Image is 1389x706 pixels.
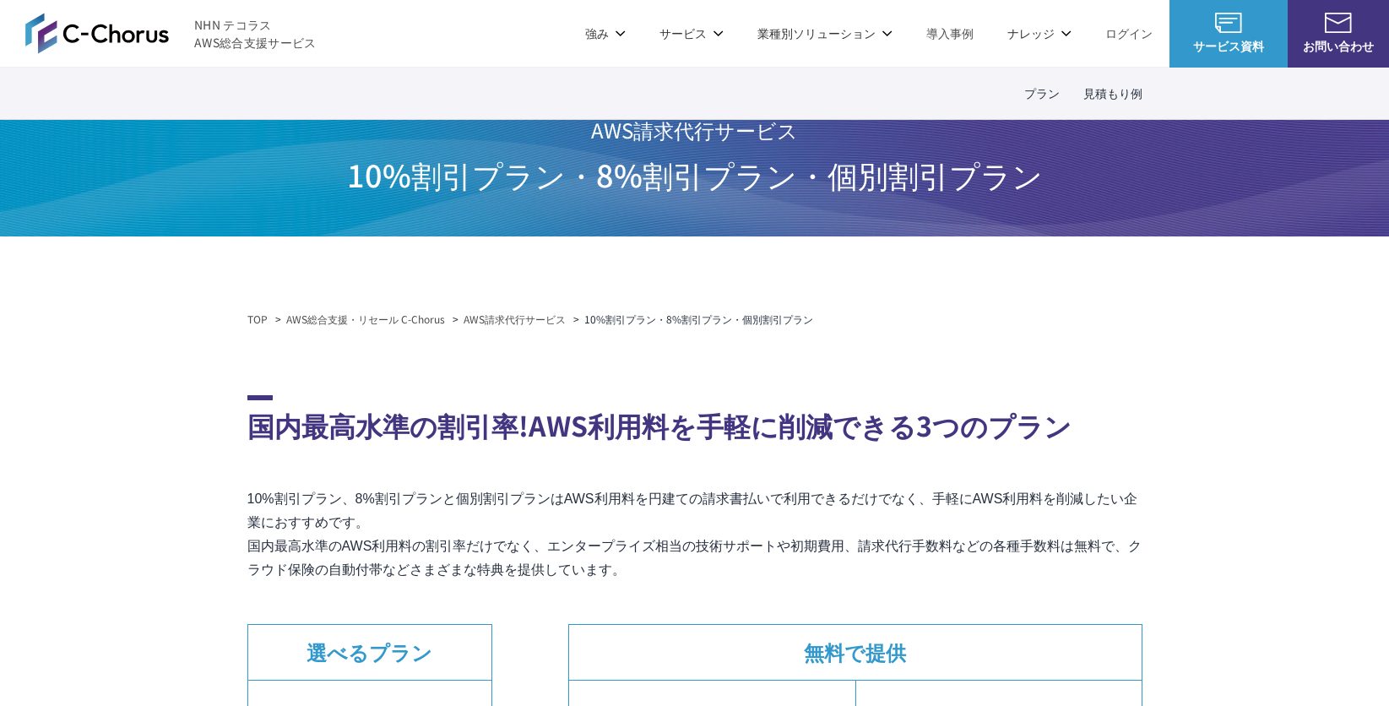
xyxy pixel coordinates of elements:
[757,24,893,42] p: 業種別ソリューション
[1083,84,1142,102] a: 見積もり例
[25,13,317,53] a: AWS総合支援サービス C-Chorus NHN テコラスAWS総合支援サービス
[286,312,445,327] a: AWS総合支援・リセール C-Chorus
[248,625,491,680] dt: 選べるプラン
[347,108,1043,152] span: AWS請求代行サービス
[584,312,813,326] em: 10%割引プラン・8%割引プラン・個別割引プラン
[247,395,1142,445] h2: 国内最高水準の割引率!AWS利用料を手軽に削減できる3つのプラン
[1169,37,1288,55] span: サービス資料
[926,24,974,42] a: 導入事例
[1024,84,1060,102] a: プラン
[1288,37,1389,55] span: お問い合わせ
[1007,24,1072,42] p: ナレッジ
[247,487,1142,582] p: 10%割引プラン、8%割引プランと個別割引プランはAWS利用料を円建ての請求書払いで利用できるだけでなく、手軽にAWS利用料を削減したい企業におすすめです。 国内最高水準のAWS利用料の割引率だ...
[1325,13,1352,33] img: お問い合わせ
[194,16,317,52] span: NHN テコラス AWS総合支援サービス
[464,312,566,327] a: AWS請求代行サービス
[347,152,1043,196] span: 10%割引プラン・8%割引プラン ・個別割引プラン
[1105,24,1153,42] a: ログイン
[1215,13,1242,33] img: AWS総合支援サービス C-Chorus サービス資料
[25,13,169,53] img: AWS総合支援サービス C-Chorus
[569,625,1142,680] dt: 無料で提供
[247,312,268,327] a: TOP
[659,24,724,42] p: サービス
[585,24,626,42] p: 強み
